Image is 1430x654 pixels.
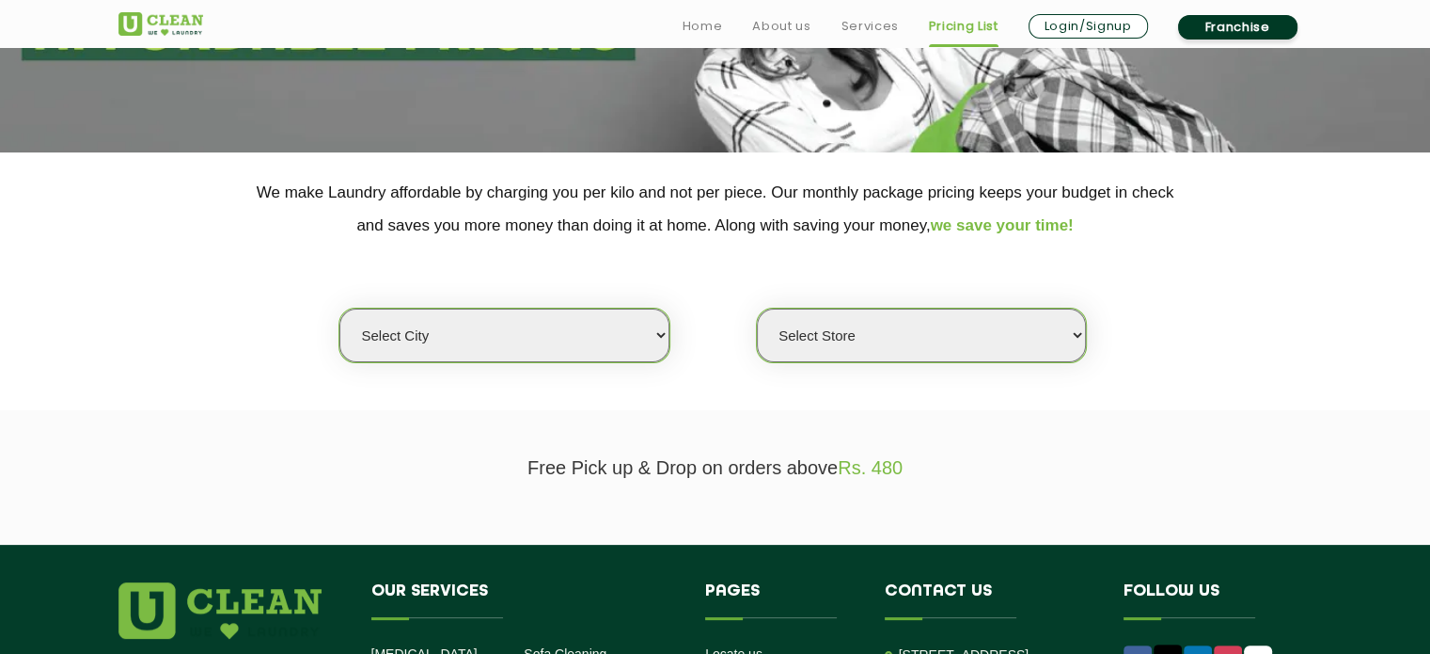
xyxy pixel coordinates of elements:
[841,15,898,38] a: Services
[1124,582,1289,618] h4: Follow us
[118,176,1312,242] p: We make Laundry affordable by charging you per kilo and not per piece. Our monthly package pricin...
[118,12,203,36] img: UClean Laundry and Dry Cleaning
[1178,15,1297,40] a: Franchise
[371,582,678,618] h4: Our Services
[118,582,322,639] img: logo.png
[838,457,903,478] span: Rs. 480
[118,457,1312,479] p: Free Pick up & Drop on orders above
[683,15,723,38] a: Home
[929,15,998,38] a: Pricing List
[1029,14,1148,39] a: Login/Signup
[885,582,1095,618] h4: Contact us
[705,582,856,618] h4: Pages
[931,216,1074,234] span: we save your time!
[752,15,810,38] a: About us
